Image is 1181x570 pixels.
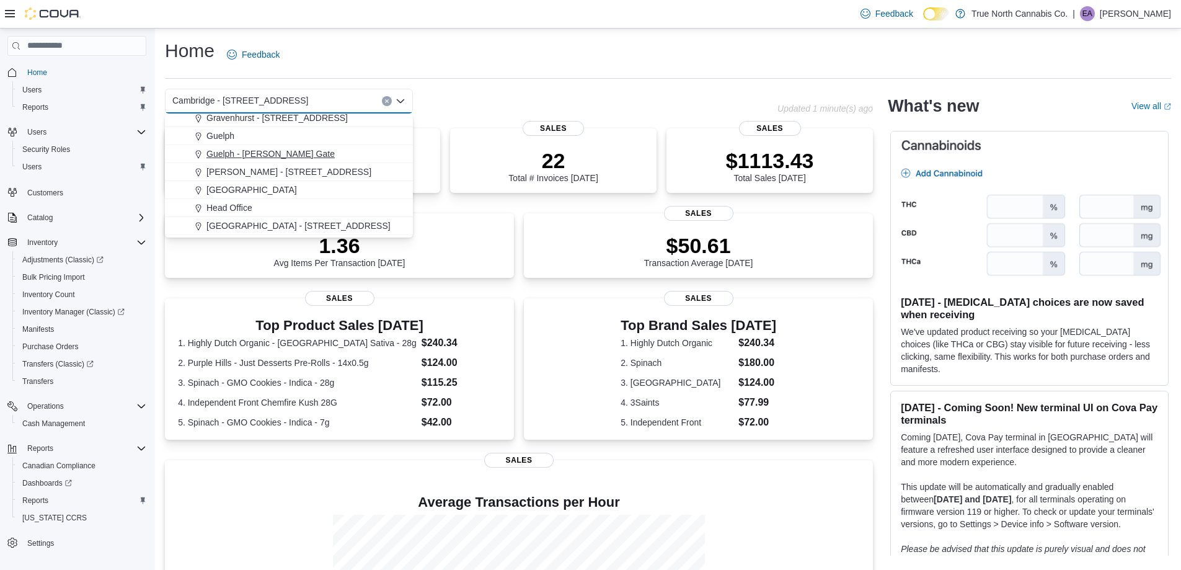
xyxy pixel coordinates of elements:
span: Dashboards [17,476,146,491]
dd: $72.00 [738,415,776,430]
h3: [DATE] - [MEDICAL_DATA] choices are now saved when receiving [901,296,1158,321]
span: Users [22,85,42,95]
dt: 3. Spinach - GMO Cookies - Indica - 28g [178,376,417,389]
span: Inventory [27,238,58,247]
span: Feedback [242,48,280,61]
button: Reports [22,441,58,456]
span: Reports [17,493,146,508]
p: Updated 1 minute(s) ago [777,104,873,114]
a: Dashboards [12,474,151,492]
p: $50.61 [644,233,753,258]
dt: 4. 3Saints [621,396,733,409]
button: Reports [12,492,151,509]
span: Guelph [206,130,234,142]
a: Feedback [856,1,918,26]
button: Operations [2,398,151,415]
span: Reports [27,443,53,453]
dd: $72.00 [422,395,501,410]
dt: 1. Highly Dutch Organic - [GEOGRAPHIC_DATA] Sativa - 28g [178,337,417,349]
span: Operations [22,399,146,414]
dt: 2. Purple Hills - Just Desserts Pre-Rolls - 14x0.5g [178,357,417,369]
span: [US_STATE] CCRS [22,513,87,523]
span: Reports [22,496,48,505]
span: Reports [22,441,146,456]
p: This update will be automatically and gradually enabled between , for all terminals operating on ... [901,481,1158,530]
a: Adjustments (Classic) [17,252,108,267]
span: Head Office [206,202,252,214]
dd: $240.34 [738,336,776,350]
dd: $180.00 [738,355,776,370]
button: Security Roles [12,141,151,158]
span: Catalog [27,213,53,223]
a: Adjustments (Classic) [12,251,151,269]
span: Sales [664,291,733,306]
nav: Complex example [7,58,146,566]
span: Guelph - [PERSON_NAME] Gate [206,148,335,160]
button: Transfers [12,373,151,390]
span: Customers [22,184,146,200]
button: Inventory Count [12,286,151,303]
a: Transfers (Classic) [17,357,99,372]
span: Bulk Pricing Import [17,270,146,285]
span: [GEOGRAPHIC_DATA] [206,184,297,196]
a: Settings [22,536,59,551]
span: Gravenhurst - [STREET_ADDRESS] [206,112,348,124]
span: Sales [305,291,374,306]
dd: $115.25 [422,375,501,390]
a: Reports [17,493,53,508]
span: Adjustments (Classic) [22,255,104,265]
span: Inventory [22,235,146,250]
a: View allExternal link [1131,101,1171,111]
a: Inventory Manager (Classic) [17,305,130,319]
img: Cova [25,7,81,20]
a: Home [22,65,52,80]
a: [US_STATE] CCRS [17,510,92,525]
p: Coming [DATE], Cova Pay terminal in [GEOGRAPHIC_DATA] will feature a refreshed user interface des... [901,431,1158,468]
a: Transfers (Classic) [12,355,151,373]
a: Manifests [17,322,59,337]
span: Dashboards [22,478,72,488]
dt: 2. Spinach [621,357,733,369]
a: Purchase Orders [17,339,84,354]
span: Inventory Count [22,290,75,300]
button: Reports [2,440,151,457]
span: Reports [22,102,48,112]
button: Users [22,125,51,140]
span: EA [1082,6,1092,21]
button: Users [12,158,151,176]
p: 22 [508,148,598,173]
span: Catalog [22,210,146,225]
span: Transfers [17,374,146,389]
button: Users [2,123,151,141]
button: Catalog [2,209,151,226]
svg: External link [1164,103,1171,110]
span: [GEOGRAPHIC_DATA] - [STREET_ADDRESS] [206,220,391,232]
button: Manifests [12,321,151,338]
span: Cash Management [22,419,85,429]
dd: $124.00 [422,355,501,370]
span: Users [17,159,146,174]
span: Sales [523,121,585,136]
dd: $77.99 [738,395,776,410]
span: Settings [27,538,54,548]
button: Users [12,81,151,99]
span: Users [22,162,42,172]
h2: What's new [888,96,979,116]
span: Canadian Compliance [17,458,146,473]
button: [US_STATE] CCRS [12,509,151,527]
span: Purchase Orders [17,339,146,354]
span: Security Roles [17,142,146,157]
div: Total Sales [DATE] [726,148,814,183]
button: Purchase Orders [12,338,151,355]
span: [PERSON_NAME] - [STREET_ADDRESS] [206,166,371,178]
span: Manifests [17,322,146,337]
span: Settings [22,535,146,551]
span: Purchase Orders [22,342,79,352]
span: Customers [27,188,63,198]
span: Users [22,125,146,140]
span: Inventory Manager (Classic) [17,305,146,319]
button: Close list of options [396,96,405,106]
span: Security Roles [22,145,70,154]
span: Sales [664,206,733,221]
span: Manifests [22,324,54,334]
